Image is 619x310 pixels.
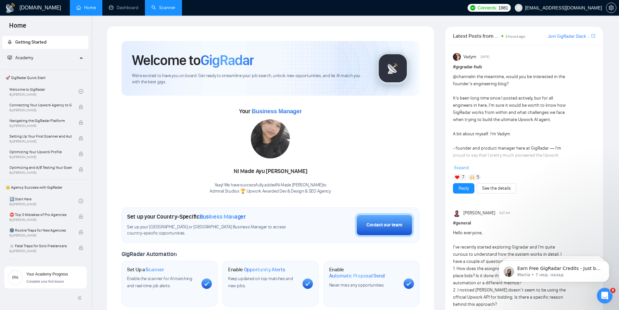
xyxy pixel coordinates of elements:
[367,222,402,229] div: Contact our team
[453,74,472,79] span: @channel
[79,120,83,125] span: lock
[200,51,254,69] span: GigRadar
[481,54,489,60] span: [DATE]
[9,117,72,124] span: Navigating the GigRadar Platform
[76,5,96,10] a: homeHome
[453,32,499,40] span: Latest Posts from the GigRadar Community
[244,266,285,273] span: Opportunity Alerts
[15,55,33,61] span: Academy
[4,21,32,34] span: Home
[79,246,83,250] span: lock
[453,53,461,61] img: Vadym
[606,3,616,13] button: setting
[482,185,511,192] a: See the details
[15,39,46,45] span: Getting Started
[453,220,595,227] h1: # general
[7,275,23,279] span: 0%
[210,188,331,195] p: Admiral Studios 🏆 Upwork Awarded Dev & Design & SEO Agency .
[9,155,72,159] span: By [PERSON_NAME]
[9,164,72,171] span: Optimizing and A/B Testing Your Scanner for Better Results
[463,53,476,61] span: Vadym
[9,140,72,143] span: By [PERSON_NAME]
[9,227,72,234] span: 🌚 Rookie Traps for New Agencies
[26,272,68,276] span: Your Academy Progress
[79,105,83,109] span: lock
[9,84,79,99] a: Welcome to GigRadarBy[PERSON_NAME]
[79,214,83,219] span: lock
[9,243,72,249] span: ☠️ Fatal Traps for Solo Freelancers
[9,218,72,222] span: By [PERSON_NAME]
[597,288,613,303] iframe: Intercom live chat
[127,276,192,289] span: Enable the scanner for AI matching and real-time job alerts.
[329,273,385,279] span: Automatic Proposal Send
[2,36,88,49] li: Getting Started
[9,124,72,128] span: By [PERSON_NAME]
[200,213,246,220] span: Business Manager
[610,288,615,293] span: 8
[3,71,88,84] span: 🚀 GigRadar Quick Start
[9,171,72,175] span: By [PERSON_NAME]
[591,33,595,38] span: export
[28,19,112,179] span: Earn Free GigRadar Credits - Just by Sharing Your Story! 💬 Want more credits for sending proposal...
[606,5,616,10] a: setting
[7,55,12,60] span: fund-projection-screen
[7,55,33,61] span: Academy
[228,276,293,289] span: Keep updated on top matches and new jobs.
[355,213,414,237] button: Contact our team
[453,209,461,217] img: Preet Patel
[477,4,497,11] span: Connects:
[9,108,72,112] span: By [PERSON_NAME]
[28,25,112,31] p: Message from Mariia, sent 7 нед. назад
[9,258,72,265] span: ❌ How to get banned on Upwork
[5,3,16,13] img: logo
[239,108,302,115] span: Your
[499,210,510,216] span: 9:37 AM
[498,4,508,11] span: 1981
[146,266,164,273] span: Scanner
[77,295,84,301] span: double-left
[489,247,619,292] iframe: Intercom notifications сообщение
[79,152,83,156] span: lock
[470,5,475,10] img: upwork-logo.png
[377,52,409,85] img: gigradar-logo.png
[79,136,83,141] span: lock
[9,194,79,208] a: 1️⃣ Start HereBy[PERSON_NAME]
[516,6,521,10] span: user
[477,183,516,194] button: See the details
[26,280,64,283] span: Complete your first lesson
[251,119,290,158] img: 1705466118991-WhatsApp%20Image%202024-01-17%20at%2012.32.43.jpeg
[453,63,595,71] h1: # gigradar-hub
[79,230,83,235] span: lock
[109,5,138,10] a: dashboardDashboard
[151,5,175,10] a: searchScanner
[79,89,83,94] span: check-circle
[606,5,616,10] span: setting
[122,250,176,258] span: GigRadar Automation
[329,282,384,288] span: Never miss any opportunities.
[329,266,398,279] h1: Enable
[9,149,72,155] span: Optimizing Your Upwork Profile
[453,73,567,259] div: in the meantime, would you be interested in the founder’s engineering blog? It’s been long time s...
[210,166,331,177] div: Ni Made Ayu [PERSON_NAME]
[127,224,299,236] span: Set up your [GEOGRAPHIC_DATA] or [GEOGRAPHIC_DATA] Business Manager to access country-specific op...
[9,133,72,140] span: Setting Up Your First Scanner and Auto-Bidder
[251,108,302,115] span: Business Manager
[132,73,366,85] span: We're excited to have you on board. Get ready to streamline your job search, unlock new opportuni...
[591,33,595,39] a: export
[9,249,72,253] span: By [PERSON_NAME]
[79,167,83,172] span: lock
[228,266,285,273] h1: Enable
[462,174,464,181] span: 7
[453,183,474,194] button: Reply
[127,213,246,220] h1: Set up your Country-Specific
[127,266,164,273] h1: Set Up a
[477,174,479,181] span: 5
[9,102,72,108] span: Connecting Your Upwork Agency to GigRadar
[9,211,72,218] span: ⛔ Top 3 Mistakes of Pro Agencies
[455,175,459,180] img: ❤️
[210,182,331,195] div: Yaay! We have successfully added Ni Made [PERSON_NAME] to
[132,51,254,69] h1: Welcome to
[548,33,590,40] a: Join GigRadar Slack Community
